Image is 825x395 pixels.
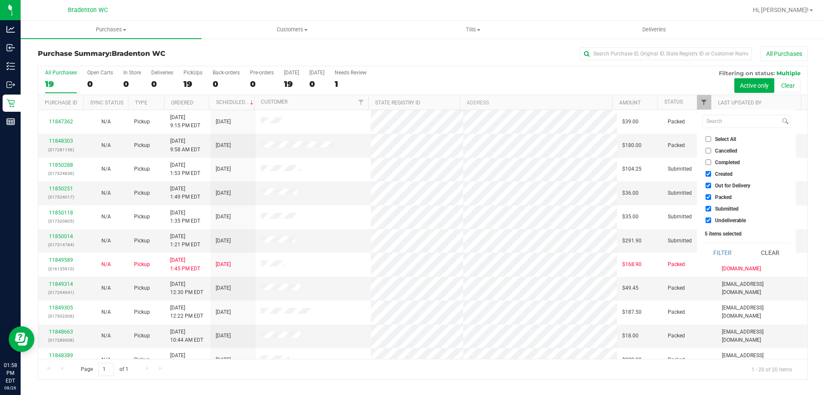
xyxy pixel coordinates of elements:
[284,79,299,89] div: 19
[134,141,150,150] span: Pickup
[715,183,750,188] span: Out for Delivery
[718,100,761,106] a: Last Updated By
[216,141,231,150] span: [DATE]
[134,213,150,221] span: Pickup
[101,141,111,150] button: N/A
[702,243,743,262] button: Filter
[49,186,73,192] a: 11850251
[101,309,111,315] span: Not Applicable
[776,70,801,77] span: Multiple
[101,119,111,125] span: Not Applicable
[706,183,711,188] input: Out for Delivery
[134,332,150,340] span: Pickup
[383,26,563,34] span: Tills
[668,332,685,340] span: Packed
[309,70,324,76] div: [DATE]
[6,99,15,107] inline-svg: Retail
[4,361,17,385] p: 01:58 PM EDT
[622,189,639,197] span: $36.00
[101,261,111,267] span: Not Applicable
[101,238,111,244] span: Not Applicable
[6,25,15,34] inline-svg: Analytics
[250,70,274,76] div: Pre-orders
[171,100,193,106] a: Ordered
[715,195,732,200] span: Packed
[43,312,78,320] p: (317302306)
[749,243,791,262] button: Clear
[216,284,231,292] span: [DATE]
[6,80,15,89] inline-svg: Outbound
[101,260,111,269] button: N/A
[622,118,639,126] span: $39.00
[49,281,73,287] a: 11849314
[151,79,173,89] div: 0
[202,26,382,34] span: Customers
[216,260,231,269] span: [DATE]
[101,237,111,245] button: N/A
[216,332,231,340] span: [DATE]
[49,138,73,144] a: 11848303
[49,119,73,125] a: 11847362
[668,165,692,173] span: Submitted
[284,70,299,76] div: [DATE]
[21,26,202,34] span: Purchases
[722,328,802,344] span: [EMAIL_ADDRESS][DOMAIN_NAME]
[170,256,200,273] span: [DATE] 1:45 PM EDT
[73,363,135,376] span: Page of 1
[213,79,240,89] div: 0
[101,213,111,221] button: N/A
[183,79,202,89] div: 19
[216,237,231,245] span: [DATE]
[706,159,711,165] input: Completed
[722,352,802,368] span: [EMAIL_ADDRESS][DOMAIN_NAME]
[668,189,692,197] span: Submitted
[123,70,141,76] div: In Store
[101,285,111,291] span: Not Applicable
[101,308,111,316] button: N/A
[134,189,150,197] span: Pickup
[38,50,294,58] h3: Purchase Summary:
[706,217,711,223] input: Undeliverable
[705,231,788,237] div: 5 items selected
[101,332,111,340] button: N/A
[6,117,15,126] inline-svg: Reports
[101,165,111,173] button: N/A
[668,213,692,221] span: Submitted
[722,280,802,297] span: [EMAIL_ADDRESS][DOMAIN_NAME]
[622,332,639,340] span: $18.00
[715,218,746,223] span: Undeliverable
[170,304,203,320] span: [DATE] 12:22 PM EDT
[202,21,382,39] a: Customers
[216,308,231,316] span: [DATE]
[45,79,77,89] div: 19
[4,385,17,391] p: 08/26
[68,6,108,14] span: Bradenton WC
[170,233,200,249] span: [DATE] 1:21 PM EDT
[706,171,711,177] input: Created
[697,95,711,110] a: Filter
[715,137,736,142] span: Select All
[622,284,639,292] span: $49.45
[87,79,113,89] div: 0
[6,62,15,70] inline-svg: Inventory
[216,99,255,105] a: Scheduled
[43,288,78,297] p: (317294941)
[216,118,231,126] span: [DATE]
[90,100,123,106] a: Sync Status
[49,257,73,263] a: 11849589
[21,21,202,39] a: Purchases
[43,169,78,178] p: (317324636)
[706,194,711,200] input: Packed
[703,115,780,128] input: Search
[734,78,774,93] button: Active only
[309,79,324,89] div: 0
[134,260,150,269] span: Pickup
[631,26,678,34] span: Deliveries
[216,356,231,364] span: [DATE]
[668,237,692,245] span: Submitted
[170,113,200,130] span: [DATE] 9:15 PM EDT
[134,284,150,292] span: Pickup
[745,363,799,376] span: 1 - 20 of 20 items
[45,100,77,106] a: Purchase ID
[776,78,801,93] button: Clear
